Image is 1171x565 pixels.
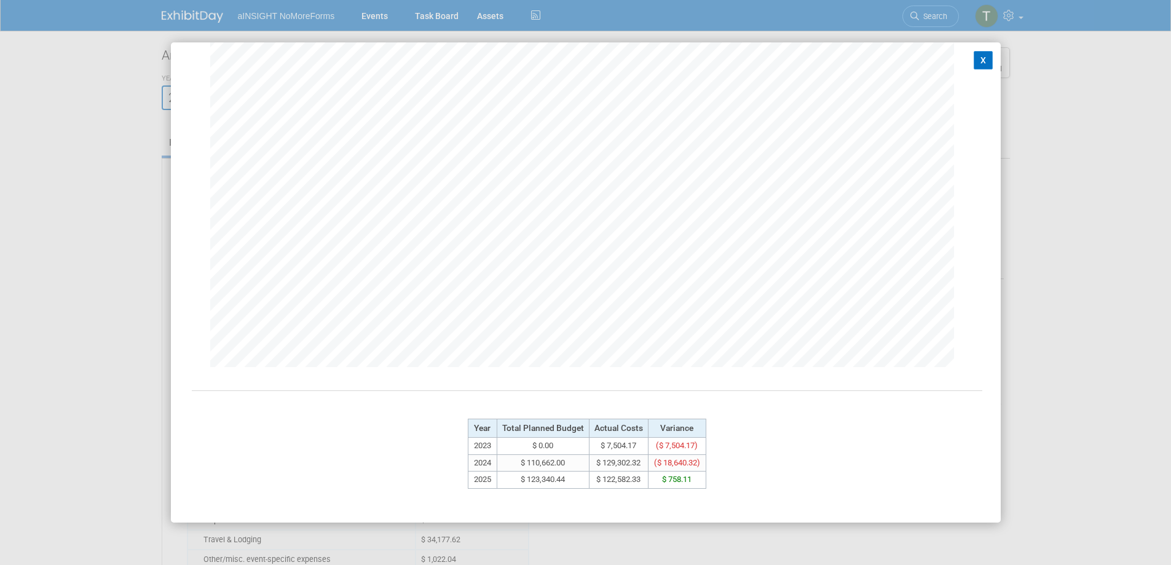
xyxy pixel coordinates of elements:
[468,472,497,488] td: 2025
[589,438,648,454] td: $ 7,504.17
[589,419,648,438] th: Actual Costs
[497,472,589,488] td: $ 123,340.44
[468,419,497,438] th: Year
[468,438,497,454] td: 2023
[497,438,589,454] td: $ 0.00
[662,475,692,484] span: $ 758.11
[497,454,589,471] td: $ 110,662.00
[648,419,706,438] th: Variance
[656,441,698,450] span: ($ 7,504.17)
[589,472,648,488] td: $ 122,582.33
[974,51,993,69] button: X
[468,454,497,471] td: 2024
[589,454,648,471] td: $ 129,302.32
[654,458,700,467] span: ($ 18,640.32)
[497,419,589,438] th: Total Planned Budget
